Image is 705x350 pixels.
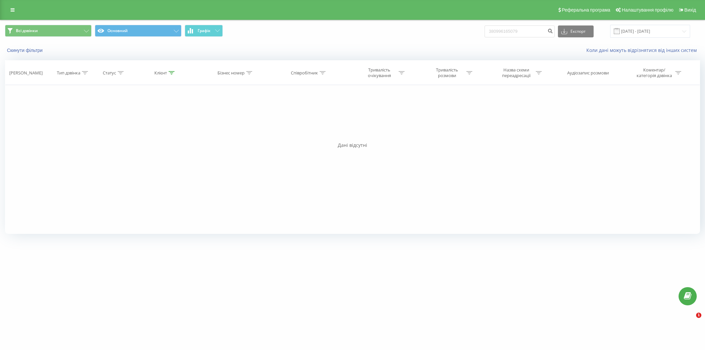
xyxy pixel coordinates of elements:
button: Всі дзвінки [5,25,92,37]
div: Аудіозапис розмови [567,70,609,76]
span: Графік [198,28,211,33]
div: Назва схеми переадресації [499,67,534,78]
div: Тип дзвінка [57,70,80,76]
div: Коментар/категорія дзвінка [635,67,674,78]
iframe: Intercom live chat [683,313,698,328]
span: 1 [696,313,701,318]
span: Вихід [685,7,696,13]
div: Бізнес номер [217,70,245,76]
div: Дані відсутні [5,142,700,149]
span: Налаштування профілю [622,7,673,13]
div: Клієнт [154,70,167,76]
button: Експорт [558,25,594,37]
div: Тривалість розмови [429,67,465,78]
span: Всі дзвінки [16,28,38,33]
div: Тривалість очікування [362,67,397,78]
button: Скинути фільтри [5,47,46,53]
div: Статус [103,70,116,76]
div: [PERSON_NAME] [9,70,43,76]
a: Коли дані можуть відрізнятися вiд інших систем [586,47,700,53]
button: Основний [95,25,181,37]
div: Співробітник [291,70,318,76]
button: Графік [185,25,223,37]
span: Реферальна програма [562,7,610,13]
input: Пошук за номером [485,25,555,37]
